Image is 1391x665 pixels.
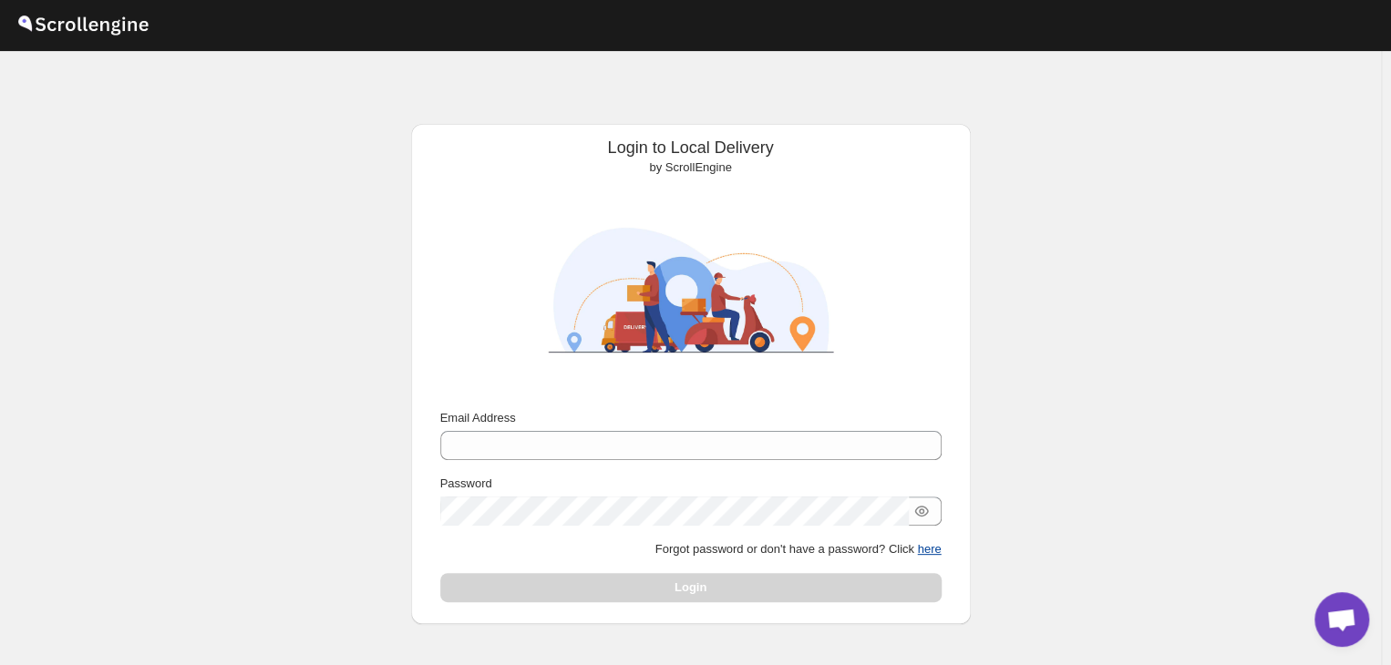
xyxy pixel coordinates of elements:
[649,160,731,174] span: by ScrollEngine
[440,476,492,490] span: Password
[440,411,516,425] span: Email Address
[1314,592,1369,647] div: Open chat
[426,138,956,177] div: Login to Local Delivery
[531,184,850,396] img: ScrollEngine
[917,542,941,556] button: here
[440,540,942,558] p: Forgot password or don't have a password? Click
